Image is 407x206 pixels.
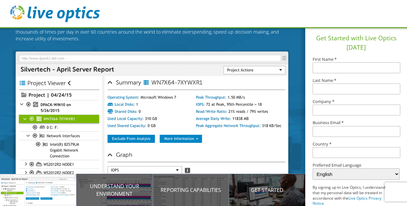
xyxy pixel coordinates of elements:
label: Company * [313,99,400,104]
p: Reporting Capabilities [153,186,229,194]
p: Live Optics is cloud based infrastructure planning and collaboration software. Live Optics' hardw... [16,14,288,42]
label: First Name * [313,57,400,61]
img: Introducing Live Optics [16,51,288,190]
p: Understand your environment [76,182,153,198]
img: live_optics_svg.svg [10,5,100,22]
label: Last Name * [313,78,400,83]
label: Business Email * [313,121,400,125]
p: Get Started [229,186,306,194]
h1: Get Started with Live Optics [DATE] [308,34,404,52]
label: Preferred Email Language [313,163,400,167]
label: Country * [313,142,400,146]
